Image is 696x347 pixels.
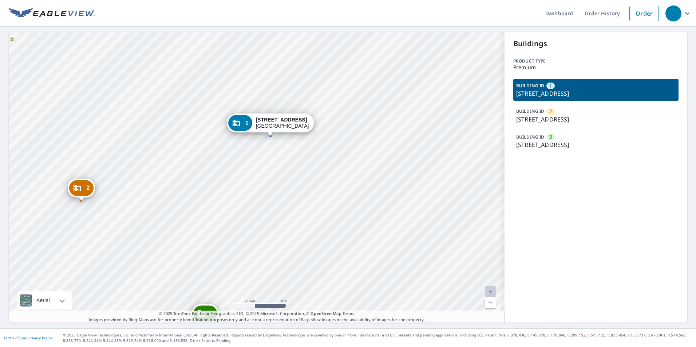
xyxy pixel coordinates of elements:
div: [GEOGRAPHIC_DATA] [256,117,309,129]
strong: [STREET_ADDRESS] [256,117,307,123]
p: Images provided by Bing Maps are for property identification purposes only and are not a represen... [9,311,505,323]
p: © 2025 Eagle View Technologies, Inc. and Pictometry International Corp. All Rights Reserved. Repo... [63,332,692,343]
span: 3 [549,133,552,140]
span: 2 [549,108,552,115]
div: Aerial [34,291,52,310]
span: 1 [549,83,552,89]
div: Aerial [17,291,72,310]
p: Product type [513,58,679,64]
p: BUILDING ID [516,134,544,140]
p: Premium [513,64,679,70]
img: EV Logo [9,8,95,19]
p: [STREET_ADDRESS] [516,89,676,98]
a: Current Level 20, Zoom In Disabled [485,286,496,297]
p: BUILDING ID [516,108,544,114]
p: Buildings [513,38,679,49]
a: Terms of Use [4,335,26,340]
p: [STREET_ADDRESS] [516,115,676,124]
span: 2 [86,185,90,191]
a: Order [629,6,659,21]
div: Dropped pin, building 2, Commercial property, 1754 Pear St Harrisonburg, VA 22801 [68,179,95,201]
a: Current Level 20, Zoom Out [485,297,496,308]
span: 1 [245,120,249,126]
span: © 2025 TomTom, Earthstar Geographics SIO, © 2025 Microsoft Corporation, © [159,311,355,317]
div: Dropped pin, building 3, Commercial property, 1756 Pear St Harrisonburg, VA 22801 [192,304,219,327]
p: BUILDING ID [516,83,544,89]
a: OpenStreetMap [311,311,341,316]
a: Privacy Policy [28,335,52,340]
p: | [4,336,52,340]
div: Dropped pin, building 1, Commercial property, 1750 Pear St Harrisonburg, VA 22801 [227,113,314,136]
p: [STREET_ADDRESS] [516,140,676,149]
a: Terms [343,311,355,316]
